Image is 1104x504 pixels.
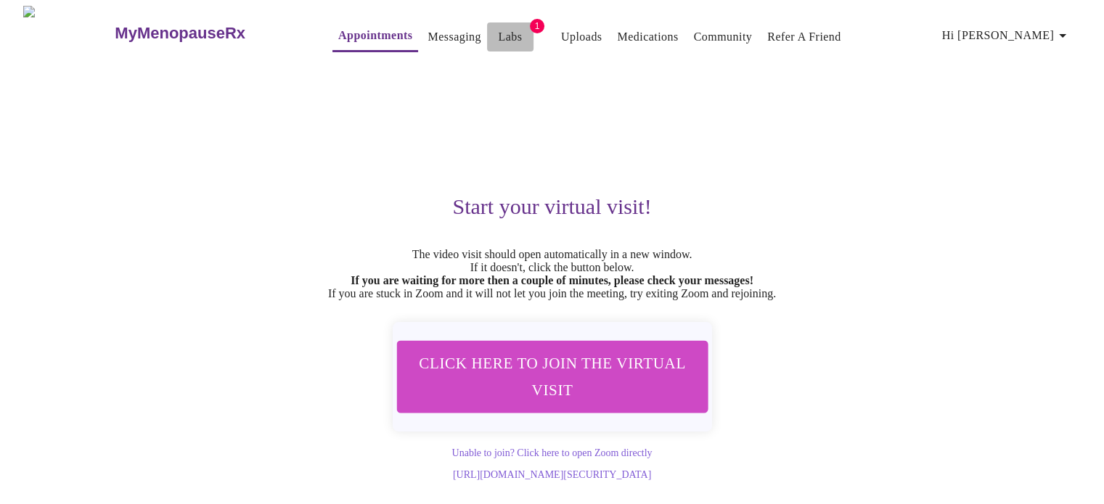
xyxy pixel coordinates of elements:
a: MyMenopauseRx [113,8,303,59]
h3: MyMenopauseRx [115,24,245,43]
span: Hi [PERSON_NAME] [942,25,1071,46]
a: Medications [617,27,678,47]
img: MyMenopauseRx Logo [23,6,113,60]
button: Messaging [422,22,486,51]
button: Refer a Friend [761,22,847,51]
a: Messaging [428,27,481,47]
button: Hi [PERSON_NAME] [936,21,1077,50]
p: The video visit should open automatically in a new window. If it doesn't, click the button below.... [105,248,999,300]
a: Unable to join? Click here to open Zoom directly [451,447,652,458]
span: Click here to join the virtual visit [415,350,688,403]
a: [URL][DOMAIN_NAME][SECURITY_DATA] [453,469,651,480]
a: Community [694,27,753,47]
button: Labs [487,22,533,51]
a: Uploads [561,27,602,47]
button: Community [688,22,759,51]
h3: Start your virtual visit! [105,194,999,219]
span: 1 [530,19,544,33]
button: Medications [611,22,684,51]
button: Click here to join the virtual visit [396,340,708,413]
a: Refer a Friend [767,27,841,47]
button: Uploads [555,22,608,51]
strong: If you are waiting for more then a couple of minutes, please check your messages! [351,274,753,286]
a: Appointments [338,25,412,46]
button: Appointments [332,21,418,52]
a: Labs [498,27,522,47]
